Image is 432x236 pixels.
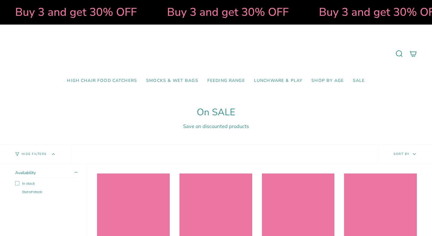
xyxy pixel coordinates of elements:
[353,78,365,83] span: SALE
[311,78,344,83] span: Shop by Age
[15,170,78,177] summary: Availability
[254,78,302,83] span: Lunchware & Play
[14,5,135,20] strong: Buy 3 and get 30% OFF
[142,74,203,88] a: Smocks & Wet Bags
[348,74,370,88] a: SALE
[15,181,78,186] label: In stock
[307,74,348,88] a: Shop by Age
[378,145,432,164] button: Sort by
[22,153,47,156] span: Hide Filters
[67,78,137,83] span: High Chair Food Catchers
[15,123,417,130] div: Save on discounted products
[62,74,142,88] a: High Chair Food Catchers
[203,74,249,88] a: Feeding Range
[15,170,36,176] span: Availability
[15,107,417,118] h1: On SALE
[146,78,198,83] span: Smocks & Wet Bags
[207,78,245,83] span: Feeding Range
[393,152,410,156] span: Sort by
[166,5,287,20] strong: Buy 3 and get 30% OFF
[164,34,268,74] a: Mumma’s Little Helpers
[249,74,307,88] a: Lunchware & Play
